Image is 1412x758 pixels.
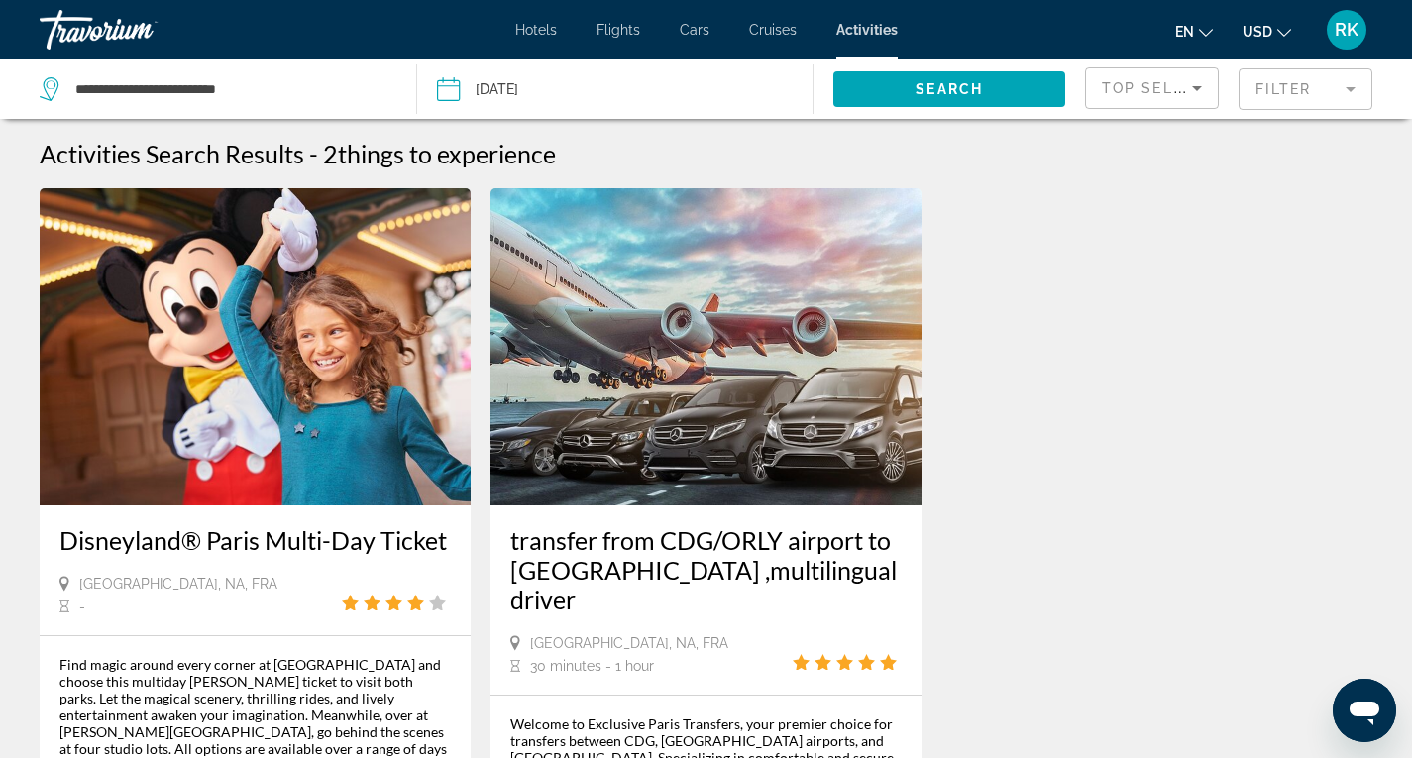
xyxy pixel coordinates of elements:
a: Flights [597,22,640,38]
span: 30 minutes - 1 hour [530,658,654,674]
a: Travorium [40,4,238,55]
span: things to experience [338,139,556,168]
button: Search [833,71,1065,107]
a: Disneyland® Paris Multi-Day Ticket [59,525,451,555]
a: Cars [680,22,709,38]
a: Activities [836,22,898,38]
a: Cruises [749,22,797,38]
mat-select: Sort by [1102,76,1202,100]
span: Search [916,81,983,97]
span: [GEOGRAPHIC_DATA], NA, FRA [79,576,277,592]
button: Filter [1239,67,1372,111]
a: transfer from CDG/ORLY airport to [GEOGRAPHIC_DATA] ,multilingual driver [510,525,902,614]
iframe: Кнопка запуска окна обмена сообщениями [1333,679,1396,742]
img: 65.jpg [490,188,922,505]
a: Hotels [515,22,557,38]
span: Top Sellers [1102,80,1215,96]
span: - [79,598,85,614]
span: [GEOGRAPHIC_DATA], NA, FRA [530,635,728,651]
button: Change language [1175,17,1213,46]
button: Change currency [1243,17,1291,46]
span: USD [1243,24,1272,40]
button: User Menu [1321,9,1372,51]
h2: 2 [323,139,556,168]
img: 09.jpg [40,188,471,505]
span: - [309,139,318,168]
button: Date: Sep 15, 2025 [437,59,814,119]
span: en [1175,24,1194,40]
span: RK [1335,20,1358,40]
h1: Activities Search Results [40,139,304,168]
